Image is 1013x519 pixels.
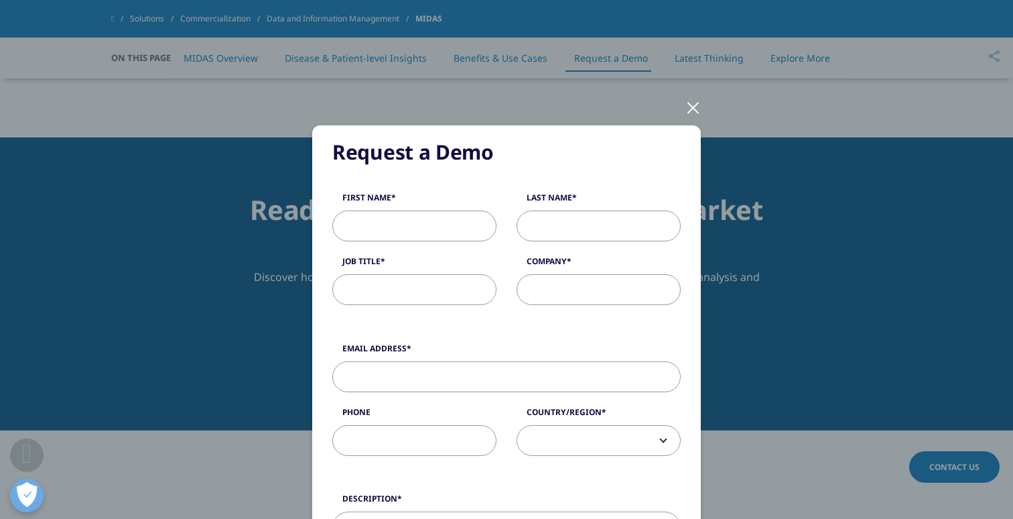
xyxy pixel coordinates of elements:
[332,255,496,274] label: Job Title
[517,406,681,425] label: Country/Region
[332,406,496,425] label: Phone
[517,192,681,211] label: Last Name
[332,139,681,166] h5: Request a Demo
[10,479,44,512] button: Open Preferences
[517,255,681,274] label: Company
[332,343,681,361] label: Email Address
[332,192,496,211] label: First Name
[332,493,681,512] label: Description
